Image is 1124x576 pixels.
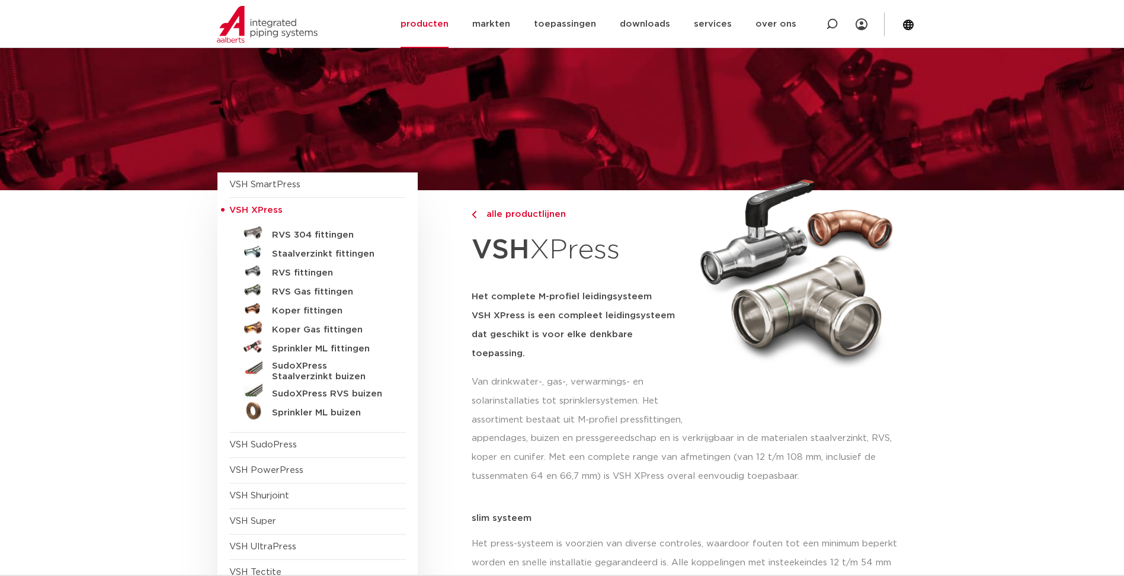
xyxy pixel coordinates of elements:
[229,337,406,356] a: Sprinkler ML fittingen
[229,382,406,401] a: SudoXPress RVS buizen
[472,514,907,523] p: slim systeem
[472,373,686,430] p: Van drinkwater-, gas-, verwarmings- en solarinstallaties tot sprinklersystemen. Het assortiment b...
[229,242,406,261] a: Staalverzinkt fittingen
[229,180,300,189] a: VSH SmartPress
[272,344,389,354] h5: Sprinkler ML fittingen
[229,299,406,318] a: Koper fittingen
[229,542,296,551] a: VSH UltraPress
[229,280,406,299] a: RVS Gas fittingen
[229,223,406,242] a: RVS 304 fittingen
[229,356,406,382] a: SudoXPress Staalverzinkt buizen
[272,249,389,260] h5: Staalverzinkt fittingen
[272,325,389,335] h5: Koper Gas fittingen
[472,211,476,219] img: chevron-right.svg
[229,261,406,280] a: RVS fittingen
[272,306,389,316] h5: Koper fittingen
[272,361,389,382] h5: SudoXPress Staalverzinkt buizen
[272,389,389,399] h5: SudoXPress RVS buizen
[229,440,297,449] a: VSH SudoPress
[272,268,389,279] h5: RVS fittingen
[479,210,566,219] span: alle productlijnen
[472,236,530,264] strong: VSH
[229,401,406,420] a: Sprinkler ML buizen
[229,491,289,500] a: VSH Shurjoint
[229,466,303,475] a: VSH PowerPress
[272,408,389,418] h5: Sprinkler ML buizen
[472,228,686,273] h1: XPress
[472,207,686,222] a: alle productlijnen
[272,230,389,241] h5: RVS 304 fittingen
[229,206,283,215] span: VSH XPress
[229,318,406,337] a: Koper Gas fittingen
[472,429,907,486] p: appendages, buizen en pressgereedschap en is verkrijgbaar in de materialen staalverzinkt, RVS, ko...
[272,287,389,297] h5: RVS Gas fittingen
[229,517,276,526] a: VSH Super
[472,287,686,363] h5: Het complete M-profiel leidingsysteem VSH XPress is een compleet leidingsysteem dat geschikt is v...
